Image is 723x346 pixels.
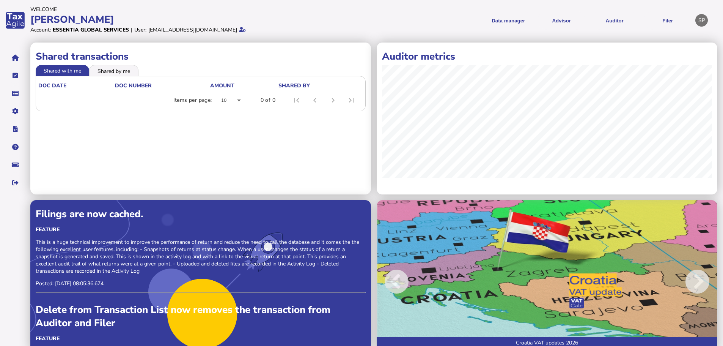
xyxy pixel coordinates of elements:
[115,82,209,89] div: doc number
[36,335,366,342] div: Feature
[7,103,23,119] button: Manage settings
[382,50,712,63] h1: Auditor metrics
[12,93,19,94] i: Data manager
[115,82,152,89] div: doc number
[278,82,310,89] div: shared by
[38,82,66,89] div: doc date
[278,82,361,89] div: shared by
[210,82,234,89] div: Amount
[695,14,708,27] div: Profile settings
[7,175,23,191] button: Sign out
[7,68,23,84] button: Tasks
[36,239,366,275] p: This is a huge technical improvement to improve the performance of return and reduce the need to ...
[484,11,532,30] button: Shows a dropdown of Data manager options
[173,96,212,104] div: Items per page:
[7,157,23,173] button: Raise a support ticket
[30,13,359,26] div: [PERSON_NAME]
[30,6,359,13] div: Welcome
[210,82,278,89] div: Amount
[239,27,246,32] i: Email verified
[36,207,366,221] div: Filings are now cached.
[261,96,275,104] div: 0 of 0
[7,50,23,66] button: Home
[324,91,342,109] button: Next page
[134,26,146,33] div: User:
[36,65,89,76] li: Shared with me
[53,26,129,33] div: Essentia Global Services
[89,65,138,76] li: Shared by me
[363,11,692,30] menu: navigate products
[591,11,638,30] button: Auditor
[36,50,366,63] h1: Shared transactions
[538,11,585,30] button: Shows a dropdown of VAT Advisor options
[644,11,692,30] button: Filer
[7,85,23,101] button: Data manager
[131,26,132,33] div: |
[7,139,23,155] button: Help pages
[288,91,306,109] button: First page
[38,82,114,89] div: doc date
[36,280,366,287] p: Posted: [DATE] 08:05:36.674
[36,226,366,233] div: Feature
[30,26,51,33] div: Account:
[7,121,23,137] button: Developer hub links
[36,303,366,330] div: Delete from Transaction List now removes the transaction from Auditor and Filer
[148,26,237,33] div: [EMAIL_ADDRESS][DOMAIN_NAME]
[306,91,324,109] button: Previous page
[342,91,360,109] button: Last page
